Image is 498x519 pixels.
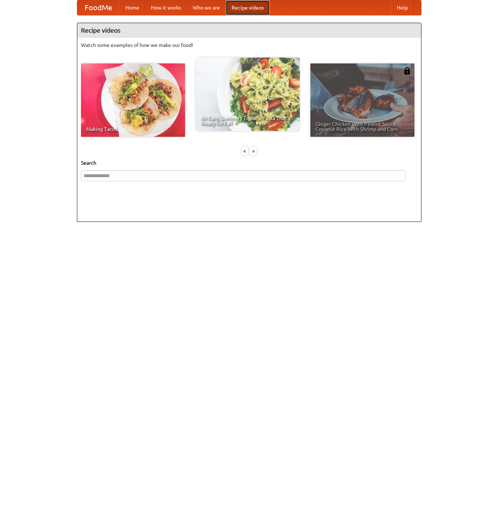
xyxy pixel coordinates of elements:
a: How it works [145,0,187,15]
a: FoodMe [77,0,119,15]
a: An Easy, Summery Tomato Pasta That's Ready for Fall [196,58,300,131]
a: Making Tacos [81,63,185,137]
a: Who we are [187,0,226,15]
span: Making Tacos [86,127,180,132]
a: Recipe videos [226,0,270,15]
span: An Easy, Summery Tomato Pasta That's Ready for Fall [201,116,295,126]
a: Home [119,0,145,15]
h4: Recipe videos [77,23,421,38]
div: « [241,146,248,156]
div: » [250,146,257,156]
p: Watch some examples of how we make our food! [81,41,417,49]
a: Help [391,0,414,15]
h5: Search [81,159,417,167]
img: 483408.png [403,67,411,74]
